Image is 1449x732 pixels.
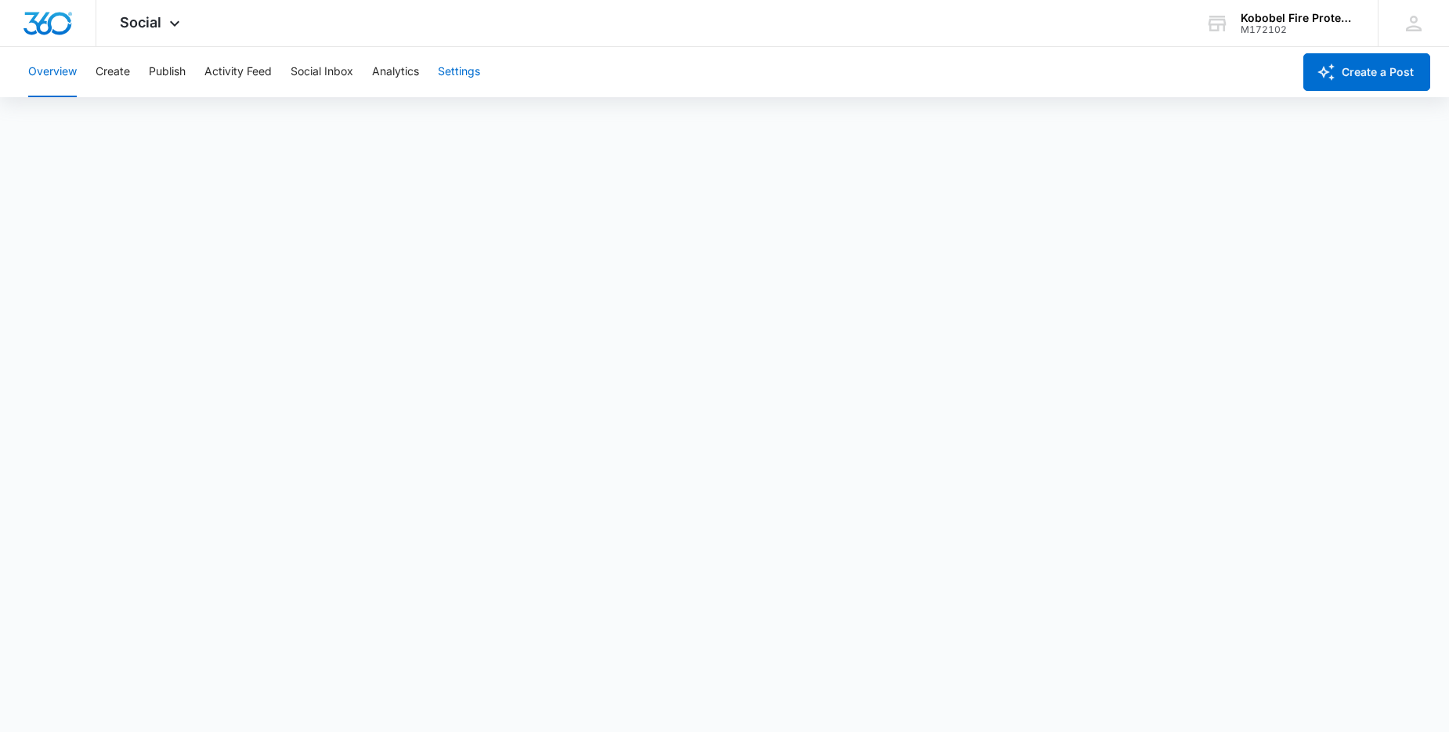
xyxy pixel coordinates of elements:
button: Overview [28,47,77,97]
button: Settings [438,47,480,97]
span: Social [120,14,161,31]
button: Publish [149,47,186,97]
div: account name [1241,12,1355,24]
button: Activity Feed [204,47,272,97]
div: account id [1241,24,1355,35]
button: Social Inbox [291,47,353,97]
button: Create [96,47,130,97]
button: Create a Post [1303,53,1430,91]
button: Analytics [372,47,419,97]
